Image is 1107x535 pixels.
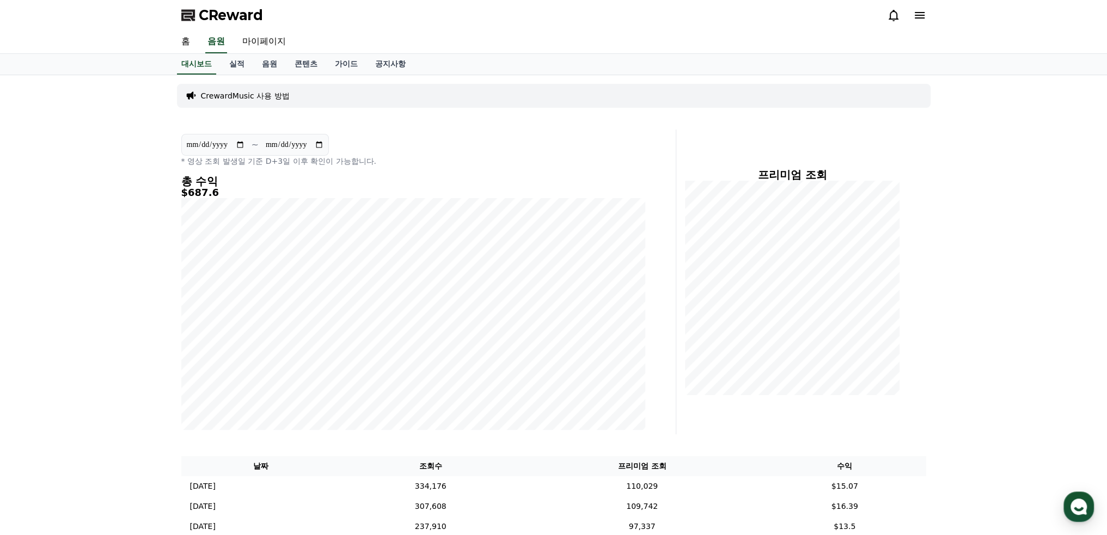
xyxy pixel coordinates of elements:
p: [DATE] [190,481,216,492]
td: 334,176 [340,476,521,496]
span: CReward [199,7,263,24]
td: 307,608 [340,496,521,516]
td: 110,029 [521,476,763,496]
h5: $687.6 [181,187,645,198]
p: [DATE] [190,501,216,512]
td: $16.39 [763,496,926,516]
a: CReward [181,7,263,24]
p: ~ [252,138,259,151]
a: 가이드 [326,54,366,75]
a: 음원 [253,54,286,75]
span: 설정 [168,361,181,370]
h4: 프리미엄 조회 [685,169,900,181]
a: 설정 [140,345,209,372]
th: 조회수 [340,456,521,476]
a: 마이페이지 [234,30,295,53]
a: 음원 [205,30,227,53]
th: 프리미엄 조회 [521,456,763,476]
th: 수익 [763,456,926,476]
a: 홈 [173,30,199,53]
a: 대시보드 [177,54,216,75]
h4: 총 수익 [181,175,645,187]
a: 콘텐츠 [286,54,326,75]
a: 실적 [221,54,253,75]
td: $15.07 [763,476,926,496]
td: 109,742 [521,496,763,516]
th: 날짜 [181,456,341,476]
span: 대화 [100,362,113,371]
a: 대화 [72,345,140,372]
a: 홈 [3,345,72,372]
p: [DATE] [190,521,216,532]
a: 공지사항 [366,54,414,75]
a: CrewardMusic 사용 방법 [201,90,290,101]
span: 홈 [34,361,41,370]
p: * 영상 조회 발생일 기준 D+3일 이후 확인이 가능합니다. [181,156,645,167]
